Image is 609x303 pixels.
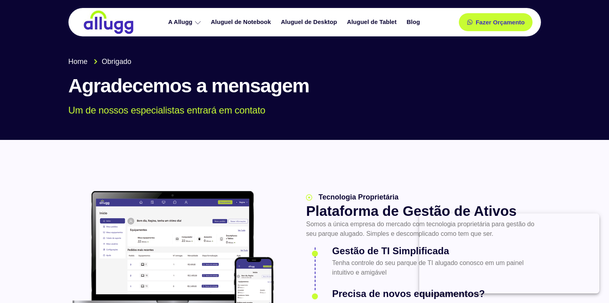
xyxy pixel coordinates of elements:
[402,15,426,29] a: Blog
[306,219,537,239] p: Somos a única empresa do mercado com tecnologia proprietária para gestão do seu parque alugado. S...
[68,56,88,67] span: Home
[332,287,537,301] h3: Precisa de novos equipamentos?
[68,105,529,116] p: Um de nossos especialistas entrará em contato
[100,56,131,67] span: Obrigado
[164,15,207,29] a: A Allugg
[332,258,537,277] p: Tenha controle do seu parque de TI alugado conosco em um painel intuitivo e amigável
[277,15,343,29] a: Aluguel de Desktop
[316,192,398,203] span: Tecnologia Proprietária
[68,75,541,97] h1: Agradecemos a mensagem
[332,244,537,258] h3: Gestão de TI Simplificada
[306,203,537,219] h2: Plataforma de Gestão de Ativos
[82,10,135,34] img: locação de TI é Allugg
[459,13,533,31] a: Fazer Orçamento
[343,15,403,29] a: Aluguel de Tablet
[207,15,277,29] a: Aluguel de Notebook
[476,19,525,25] span: Fazer Orçamento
